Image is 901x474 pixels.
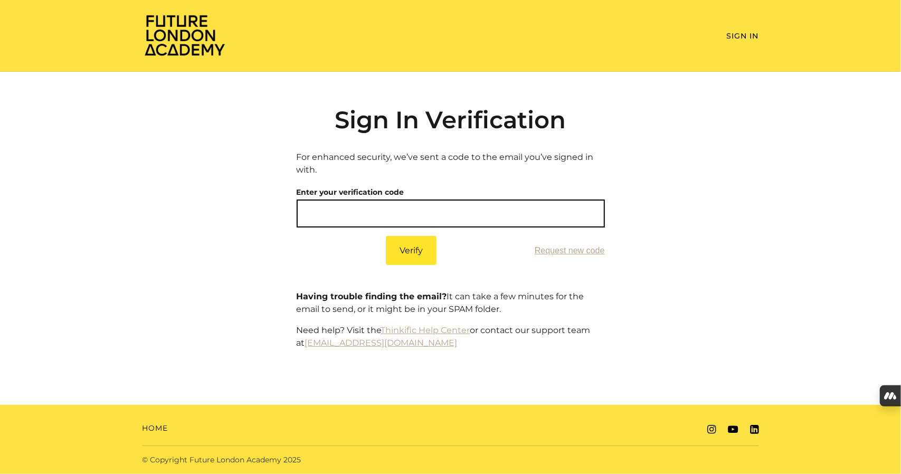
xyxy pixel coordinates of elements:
[143,14,227,56] img: Home Page
[297,151,605,176] p: For enhanced security, we’ve sent a code to the email you’ve signed in with.
[297,291,447,301] strong: Having trouble finding the email?
[381,325,470,335] a: Thinkific Help Center
[727,31,759,41] a: Sign In
[297,290,605,316] p: It can take a few minutes for the email to send, or it might be in your SPAM folder.
[297,106,605,134] h2: Sign In Verification
[386,236,437,265] button: Verify
[297,324,605,349] p: Need help? Visit the or contact our support team at
[297,185,404,200] label: Enter your verification code
[143,423,168,434] a: Home
[305,338,458,348] a: [EMAIL_ADDRESS][DOMAIN_NAME]
[535,246,605,255] button: Request new code
[134,454,451,466] div: © Copyright Future London Academy 2025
